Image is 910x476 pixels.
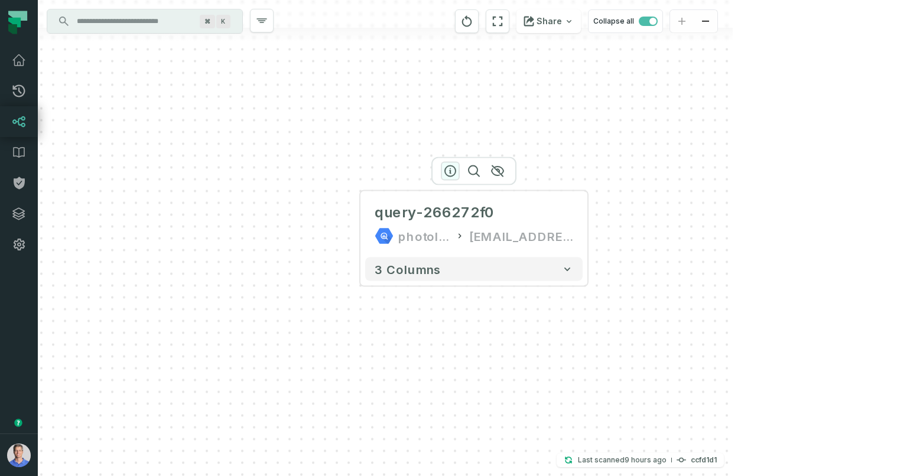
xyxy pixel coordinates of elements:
div: photoleap_presets_ranking (project_name) [398,227,450,246]
button: Share [516,9,581,33]
p: Last scanned [578,454,667,466]
div: query-266272f0 [375,203,494,222]
relative-time: Oct 5, 2025, 9:27 PM GMT+3 [625,455,667,464]
button: Last scanned[DATE] 9:27:03 PMccfd1d1 [557,453,724,467]
button: Collapse all [588,9,663,33]
span: Press ⌘ + K to focus the search bar [200,15,215,28]
span: 3 columns [375,262,441,276]
img: avatar of Barak Forgoun [7,444,31,467]
div: Tooltip anchor [13,418,24,428]
h4: ccfd1d1 [691,457,717,464]
div: ml-prd-k8s-sa-flows-default@ltx-ml-prd.iam.gserviceaccount.com (user) [469,227,573,246]
span: Press ⌘ + K to focus the search bar [216,15,230,28]
button: zoom out [694,10,717,33]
